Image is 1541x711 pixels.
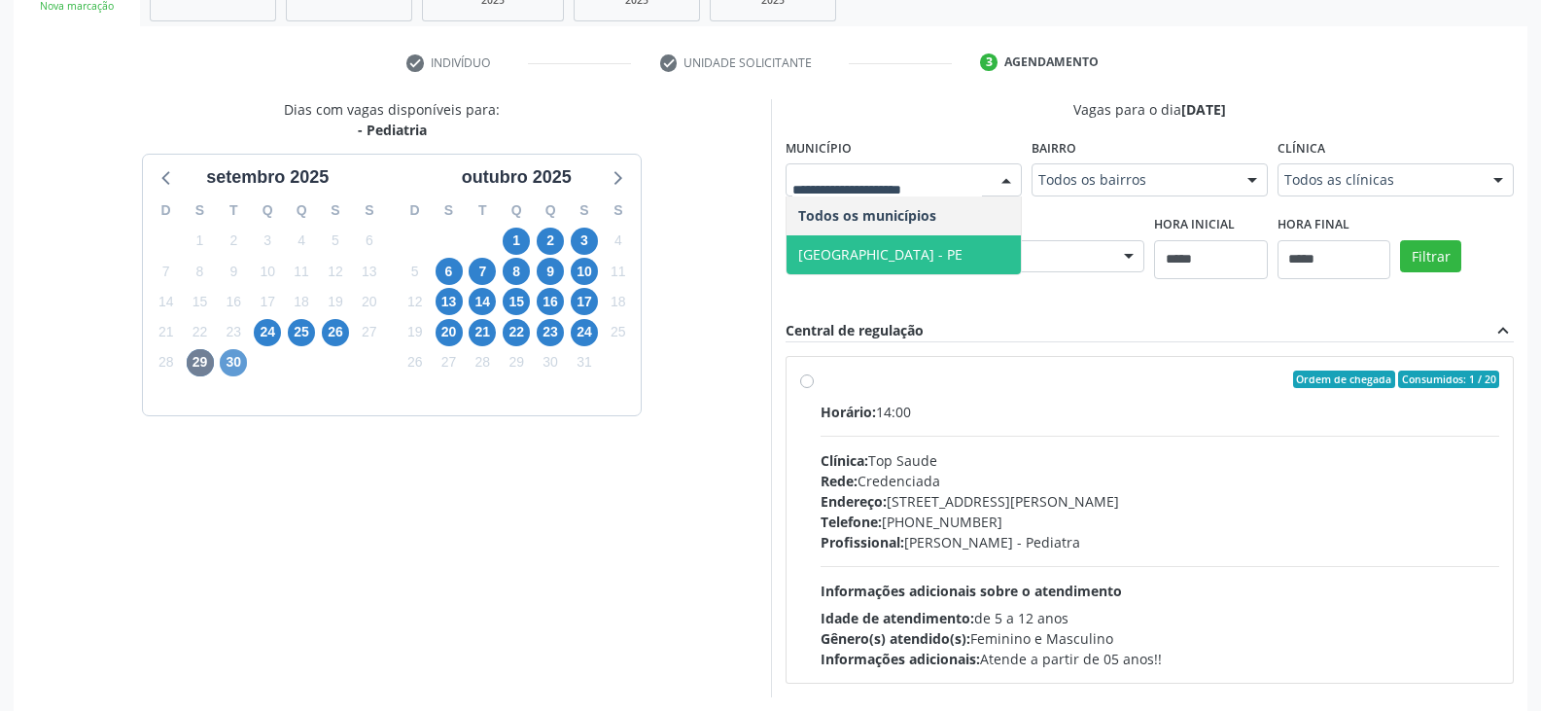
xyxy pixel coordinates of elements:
span: quinta-feira, 25 de setembro de 2025 [288,319,315,346]
div: T [466,196,500,226]
span: Horário: [821,403,876,421]
span: [DATE] [1181,100,1226,119]
span: Consumidos: 1 / 20 [1398,371,1499,388]
span: sexta-feira, 17 de outubro de 2025 [571,288,598,315]
div: Credenciada [821,471,1500,491]
span: Ordem de chegada [1293,371,1395,388]
div: [STREET_ADDRESS][PERSON_NAME] [821,491,1500,512]
span: terça-feira, 9 de setembro de 2025 [220,258,247,285]
span: sexta-feira, 31 de outubro de 2025 [571,349,598,376]
div: S [568,196,602,226]
span: Todos os municípios [798,206,936,225]
div: Atende a partir de 05 anos!! [821,649,1500,669]
span: sábado, 18 de outubro de 2025 [605,288,632,315]
div: [PERSON_NAME] - Pediatra [821,532,1500,552]
span: quarta-feira, 22 de outubro de 2025 [503,319,530,346]
div: Dias com vagas disponíveis para: [284,99,500,140]
div: S [601,196,635,226]
span: sábado, 20 de setembro de 2025 [356,288,383,315]
span: terça-feira, 21 de outubro de 2025 [469,319,496,346]
span: Telefone: [821,513,882,531]
div: setembro 2025 [198,164,336,191]
span: domingo, 19 de outubro de 2025 [402,319,429,346]
span: segunda-feira, 29 de setembro de 2025 [187,349,214,376]
span: terça-feira, 23 de setembro de 2025 [220,319,247,346]
span: sábado, 6 de setembro de 2025 [356,228,383,255]
div: - Pediatria [284,120,500,140]
div: T [217,196,251,226]
label: Clínica [1278,133,1325,163]
span: quinta-feira, 16 de outubro de 2025 [537,288,564,315]
span: quarta-feira, 24 de setembro de 2025 [254,319,281,346]
div: S [432,196,466,226]
div: Q [285,196,319,226]
span: segunda-feira, 13 de outubro de 2025 [436,288,463,315]
div: 3 [980,53,998,71]
span: terça-feira, 28 de outubro de 2025 [469,349,496,376]
span: segunda-feira, 1 de setembro de 2025 [187,228,214,255]
span: quarta-feira, 29 de outubro de 2025 [503,349,530,376]
span: quinta-feira, 9 de outubro de 2025 [537,258,564,285]
span: domingo, 26 de outubro de 2025 [402,349,429,376]
span: Informações adicionais sobre o atendimento [821,582,1122,600]
div: S [319,196,353,226]
span: domingo, 7 de setembro de 2025 [153,258,180,285]
span: Rede: [821,472,858,490]
span: quinta-feira, 11 de setembro de 2025 [288,258,315,285]
div: [PHONE_NUMBER] [821,512,1500,532]
span: domingo, 5 de outubro de 2025 [402,258,429,285]
span: sexta-feira, 26 de setembro de 2025 [322,319,349,346]
span: sábado, 4 de outubro de 2025 [605,228,632,255]
div: Central de regulação [786,320,924,341]
span: segunda-feira, 20 de outubro de 2025 [436,319,463,346]
span: sexta-feira, 3 de outubro de 2025 [571,228,598,255]
div: D [149,196,183,226]
span: sábado, 25 de outubro de 2025 [605,319,632,346]
span: quarta-feira, 15 de outubro de 2025 [503,288,530,315]
span: quarta-feira, 17 de setembro de 2025 [254,288,281,315]
div: Q [500,196,534,226]
span: segunda-feira, 8 de setembro de 2025 [187,258,214,285]
span: [GEOGRAPHIC_DATA] - PE [798,245,963,264]
span: quinta-feira, 2 de outubro de 2025 [537,228,564,255]
span: Idade de atendimento: [821,609,974,627]
span: terça-feira, 30 de setembro de 2025 [220,349,247,376]
div: Agendamento [1004,53,1099,71]
div: Top Saude [821,450,1500,471]
span: quinta-feira, 30 de outubro de 2025 [537,349,564,376]
span: Todos as clínicas [1284,170,1474,190]
span: Informações adicionais: [821,650,980,668]
span: Gênero(s) atendido(s): [821,629,970,648]
span: terça-feira, 7 de outubro de 2025 [469,258,496,285]
label: Hora inicial [1154,210,1235,240]
div: Q [251,196,285,226]
div: outubro 2025 [454,164,579,191]
span: sexta-feira, 10 de outubro de 2025 [571,258,598,285]
div: Q [534,196,568,226]
div: de 5 a 12 anos [821,608,1500,628]
span: quarta-feira, 1 de outubro de 2025 [503,228,530,255]
label: Município [786,133,852,163]
span: Endereço: [821,492,887,511]
span: domingo, 21 de setembro de 2025 [153,319,180,346]
div: 14:00 [821,402,1500,422]
span: domingo, 14 de setembro de 2025 [153,288,180,315]
span: Profissional: [821,533,904,551]
span: terça-feira, 14 de outubro de 2025 [469,288,496,315]
span: quarta-feira, 10 de setembro de 2025 [254,258,281,285]
span: quinta-feira, 18 de setembro de 2025 [288,288,315,315]
span: sexta-feira, 24 de outubro de 2025 [571,319,598,346]
span: segunda-feira, 15 de setembro de 2025 [187,288,214,315]
label: Hora final [1278,210,1349,240]
span: sábado, 13 de setembro de 2025 [356,258,383,285]
span: segunda-feira, 27 de outubro de 2025 [436,349,463,376]
span: domingo, 12 de outubro de 2025 [402,288,429,315]
span: segunda-feira, 22 de setembro de 2025 [187,319,214,346]
span: quarta-feira, 3 de setembro de 2025 [254,228,281,255]
span: Clínica: [821,451,868,470]
div: S [352,196,386,226]
div: Feminino e Masculino [821,628,1500,649]
span: quarta-feira, 8 de outubro de 2025 [503,258,530,285]
div: Vagas para o dia [786,99,1515,120]
div: S [183,196,217,226]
